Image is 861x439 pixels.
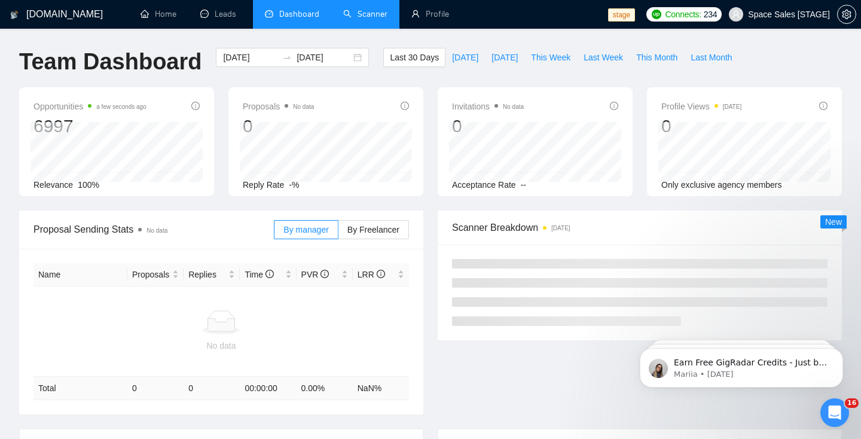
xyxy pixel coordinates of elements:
[184,377,240,400] td: 0
[223,51,277,64] input: Start date
[96,103,146,110] time: a few seconds ago
[411,9,449,19] a: userProfile
[343,9,387,19] a: searchScanner
[146,227,167,234] span: No data
[704,8,717,21] span: 234
[282,53,292,62] span: swap-right
[452,180,516,190] span: Acceptance Rate
[531,51,570,64] span: This Week
[452,99,524,114] span: Invitations
[33,263,127,286] th: Name
[265,270,274,278] span: info-circle
[485,48,524,67] button: [DATE]
[297,51,351,64] input: End date
[452,115,524,138] div: 0
[10,5,19,25] img: logo
[622,323,861,407] iframe: Intercom notifications message
[551,225,570,231] time: [DATE]
[377,270,385,278] span: info-circle
[293,103,314,110] span: No data
[78,180,99,190] span: 100%
[503,103,524,110] span: No data
[243,180,284,190] span: Reply Rate
[33,180,73,190] span: Relevance
[584,51,623,64] span: Last Week
[445,48,485,67] button: [DATE]
[243,99,314,114] span: Proposals
[661,99,741,114] span: Profile Views
[684,48,738,67] button: Last Month
[265,10,273,18] span: dashboard
[127,263,184,286] th: Proposals
[358,270,385,279] span: LRR
[838,10,856,19] span: setting
[33,222,274,237] span: Proposal Sending Stats
[691,51,732,64] span: Last Month
[297,377,353,400] td: 0.00 %
[661,115,741,138] div: 0
[452,220,828,235] span: Scanner Breakdown
[577,48,630,67] button: Last Week
[723,103,741,110] time: [DATE]
[200,9,241,19] a: messageLeads
[610,102,618,110] span: info-circle
[240,377,296,400] td: 00:00:00
[38,339,404,352] div: No data
[524,48,577,67] button: This Week
[245,270,273,279] span: Time
[347,225,399,234] span: By Freelancer
[608,8,635,22] span: stage
[383,48,445,67] button: Last 30 Days
[320,270,329,278] span: info-circle
[353,377,409,400] td: NaN %
[521,180,526,190] span: --
[820,398,849,427] iframe: Intercom live chat
[636,51,677,64] span: This Month
[279,9,319,19] span: Dashboard
[132,268,170,281] span: Proposals
[33,99,146,114] span: Opportunities
[665,8,701,21] span: Connects:
[661,180,782,190] span: Only exclusive agency members
[191,102,200,110] span: info-circle
[390,51,439,64] span: Last 30 Days
[652,10,661,19] img: upwork-logo.png
[282,53,292,62] span: to
[401,102,409,110] span: info-circle
[184,263,240,286] th: Replies
[825,217,842,227] span: New
[732,10,740,19] span: user
[33,115,146,138] div: 6997
[141,9,176,19] a: homeHome
[837,5,856,24] button: setting
[819,102,828,110] span: info-circle
[452,51,478,64] span: [DATE]
[837,10,856,19] a: setting
[243,115,314,138] div: 0
[845,398,859,408] span: 16
[289,180,299,190] span: -%
[283,225,328,234] span: By manager
[630,48,684,67] button: This Month
[491,51,518,64] span: [DATE]
[19,48,201,76] h1: Team Dashboard
[33,377,127,400] td: Total
[188,268,226,281] span: Replies
[127,377,184,400] td: 0
[301,270,329,279] span: PVR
